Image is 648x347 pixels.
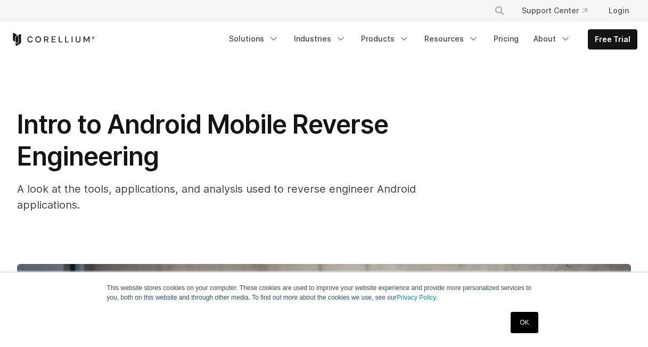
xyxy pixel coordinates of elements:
a: Free Trial [588,30,637,49]
span: A look at the tools, applications, and analysis used to reverse engineer Android applications. [17,183,416,211]
a: Login [600,1,637,20]
div: Navigation Menu [481,1,637,20]
button: Search [490,1,509,20]
a: About [527,29,577,48]
div: Navigation Menu [223,29,637,49]
a: Solutions [223,29,285,48]
a: Support Center [513,1,596,20]
a: Resources [418,29,485,48]
a: Pricing [487,29,525,48]
p: This website stores cookies on your computer. These cookies are used to improve your website expe... [107,283,542,302]
a: OK [511,312,538,333]
a: Industries [288,29,352,48]
a: Products [355,29,416,48]
a: Privacy Policy. [397,294,438,301]
a: Corellium Home [11,33,95,46]
span: Intro to Android Mobile Reverse Engineering [17,109,388,172]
